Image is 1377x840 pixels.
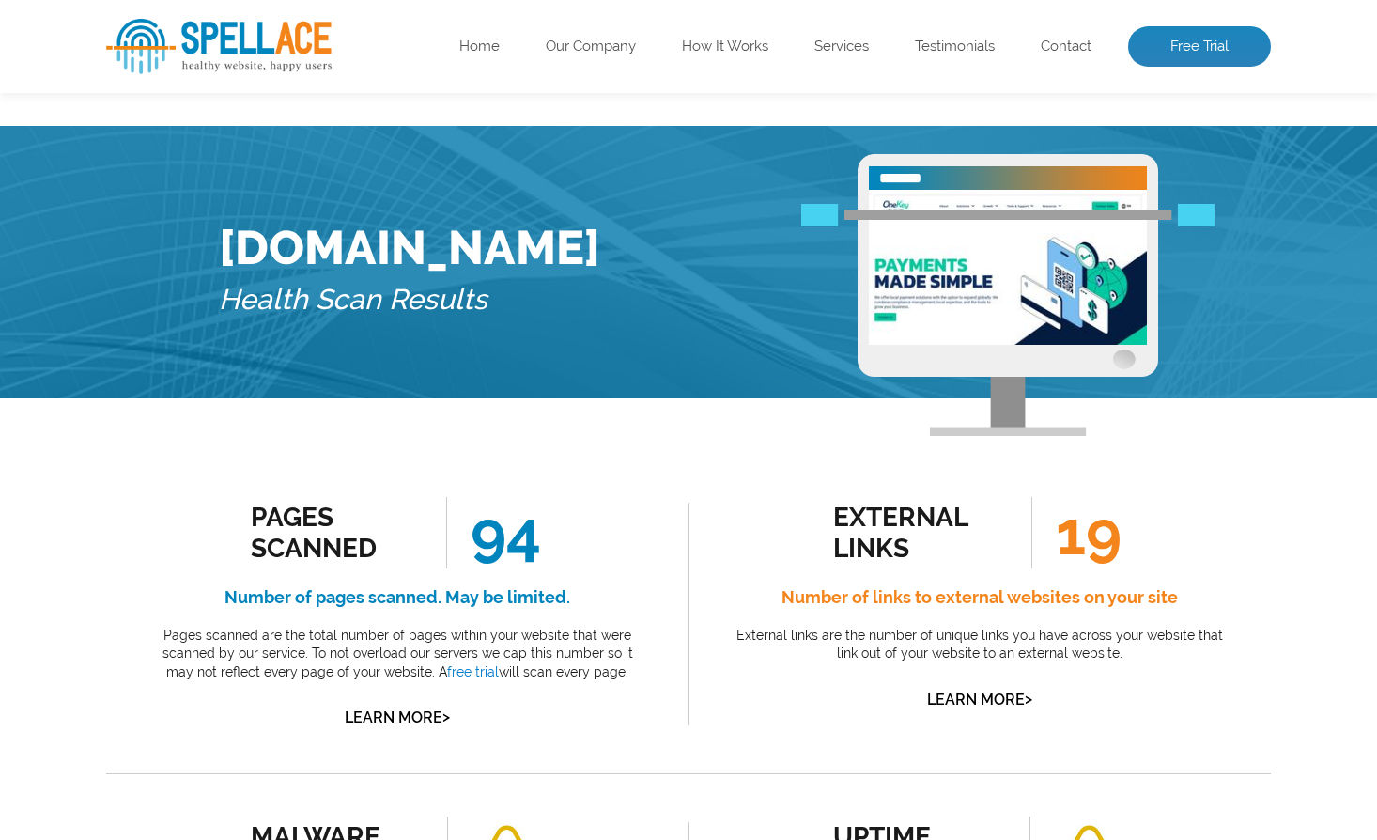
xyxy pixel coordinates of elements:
[927,691,1032,708] a: Learn More>
[731,583,1229,613] h4: Number of links to external websites on your site
[833,502,1003,564] div: external links
[858,154,1158,436] img: Free Webiste Analysis
[219,220,600,275] h1: [DOMAIN_NAME]
[251,502,421,564] div: Pages Scanned
[148,583,646,613] h4: Number of pages scanned. May be limited.
[447,664,499,679] a: free trial
[148,627,646,682] p: Pages scanned are the total number of pages within your website that were scanned by our service....
[869,190,1147,345] img: Free Website Analysis
[219,275,600,325] h5: Health Scan Results
[1025,686,1032,712] span: >
[345,708,450,726] a: Learn More>
[731,627,1229,663] p: External links are the number of unique links you have across your website that link out of your ...
[442,704,450,730] span: >
[446,497,541,568] span: 94
[1031,497,1122,568] span: 19
[801,211,1215,234] img: Free Webiste Analysis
